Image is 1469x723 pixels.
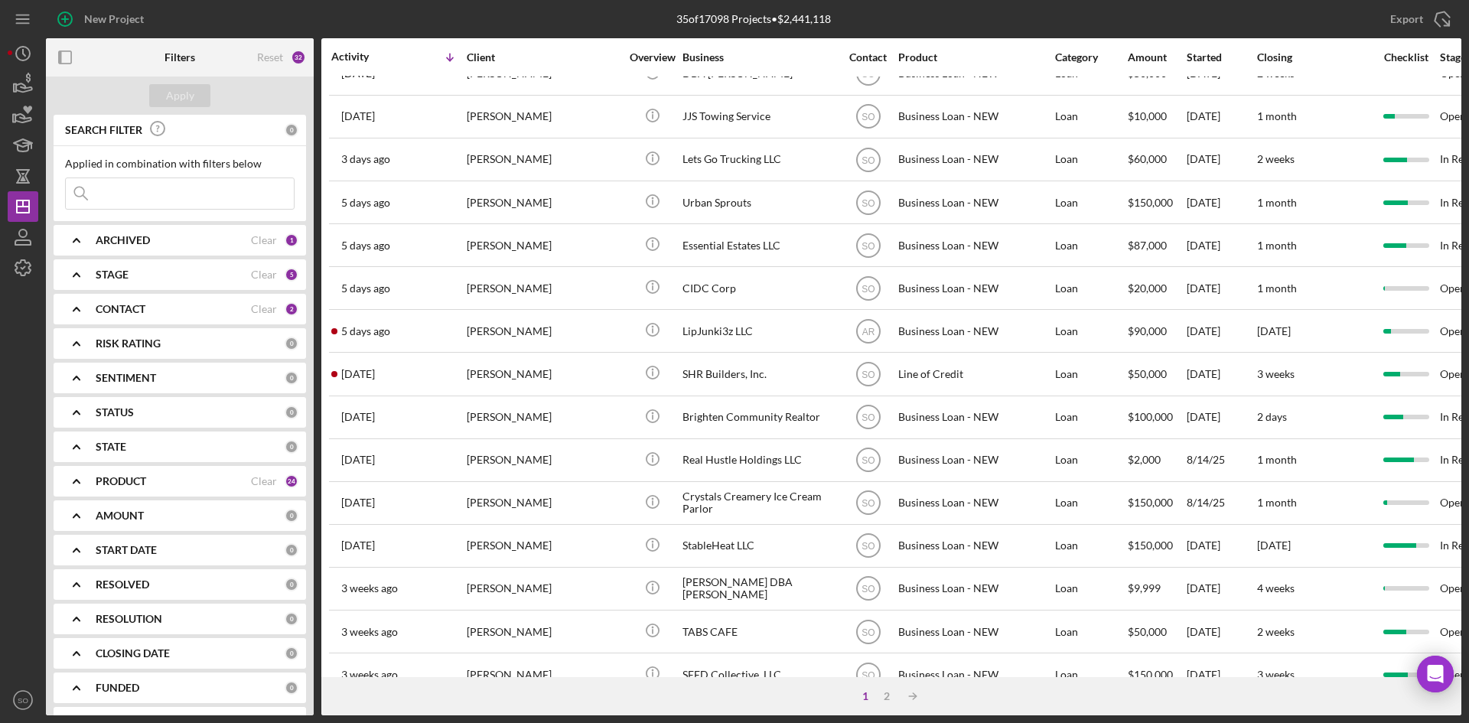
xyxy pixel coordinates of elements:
[1055,440,1126,480] div: Loan
[682,96,835,137] div: JJS Towing Service
[898,440,1051,480] div: Business Loan - NEW
[467,268,620,308] div: [PERSON_NAME]
[285,233,298,247] div: 1
[862,412,875,423] text: SO
[1257,367,1295,380] time: 3 weeks
[164,51,195,64] b: Filters
[467,526,620,566] div: [PERSON_NAME]
[1187,268,1256,308] div: [DATE]
[149,84,210,107] button: Apply
[862,69,875,80] text: SO
[862,669,875,680] text: SO
[1055,611,1126,652] div: Loan
[682,568,835,609] div: [PERSON_NAME] DBA [PERSON_NAME]
[862,240,875,251] text: SO
[1128,96,1185,137] div: $10,000
[96,510,144,522] b: AMOUNT
[285,405,298,419] div: 0
[96,337,161,350] b: RISK RATING
[285,268,298,282] div: 5
[1187,96,1256,137] div: [DATE]
[46,4,159,34] button: New Project
[96,647,170,659] b: CLOSING DATE
[96,441,126,453] b: STATE
[285,509,298,523] div: 0
[682,182,835,223] div: Urban Sprouts
[1128,268,1185,308] div: $20,000
[1257,625,1295,638] time: 2 weeks
[65,158,295,170] div: Applied in combination with filters below
[341,153,390,165] time: 2025-08-24 14:01
[1055,483,1126,523] div: Loan
[1417,656,1454,692] div: Open Intercom Messenger
[862,584,875,594] text: SO
[1187,311,1256,351] div: [DATE]
[467,96,620,137] div: [PERSON_NAME]
[898,96,1051,137] div: Business Loan - NEW
[251,269,277,281] div: Clear
[1257,324,1291,337] time: [DATE]
[467,311,620,351] div: [PERSON_NAME]
[251,475,277,487] div: Clear
[285,474,298,488] div: 24
[96,406,134,418] b: STATUS
[1055,568,1126,609] div: Loan
[1055,182,1126,223] div: Loan
[285,543,298,557] div: 0
[285,681,298,695] div: 0
[291,50,306,65] div: 32
[84,4,144,34] div: New Project
[1187,139,1256,180] div: [DATE]
[682,611,835,652] div: TABS CAFE
[898,182,1051,223] div: Business Loan - NEW
[1257,109,1297,122] time: 1 month
[1257,453,1297,466] time: 1 month
[898,397,1051,438] div: Business Loan - NEW
[467,440,620,480] div: [PERSON_NAME]
[1128,611,1185,652] div: $50,000
[341,110,375,122] time: 2025-08-25 16:28
[251,303,277,315] div: Clear
[285,123,298,137] div: 0
[1128,353,1185,394] div: $50,000
[285,578,298,591] div: 0
[251,234,277,246] div: Clear
[862,155,875,165] text: SO
[1375,4,1461,34] button: Export
[1257,496,1297,509] time: 1 month
[1257,239,1297,252] time: 1 month
[1373,51,1438,64] div: Checklist
[96,269,129,281] b: STAGE
[341,454,375,466] time: 2025-08-14 17:35
[341,282,390,295] time: 2025-08-22 20:23
[467,397,620,438] div: [PERSON_NAME]
[862,498,875,509] text: SO
[96,682,139,694] b: FUNDED
[1055,139,1126,180] div: Loan
[1257,581,1295,594] time: 4 weeks
[624,51,681,64] div: Overview
[341,197,390,209] time: 2025-08-22 21:01
[898,139,1051,180] div: Business Loan - NEW
[96,613,162,625] b: RESOLUTION
[96,578,149,591] b: RESOLVED
[1187,440,1256,480] div: 8/14/25
[96,303,145,315] b: CONTACT
[467,654,620,695] div: [PERSON_NAME]
[876,690,897,702] div: 2
[1128,483,1185,523] div: $150,000
[1257,410,1287,423] time: 2 days
[285,337,298,350] div: 0
[862,541,875,552] text: SO
[682,225,835,265] div: Essential Estates LLC
[898,311,1051,351] div: Business Loan - NEW
[898,353,1051,394] div: Line of Credit
[467,353,620,394] div: [PERSON_NAME]
[1055,353,1126,394] div: Loan
[855,690,876,702] div: 1
[1055,397,1126,438] div: Loan
[1257,196,1297,209] time: 1 month
[467,139,620,180] div: [PERSON_NAME]
[341,669,398,681] time: 2025-08-07 17:30
[898,568,1051,609] div: Business Loan - NEW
